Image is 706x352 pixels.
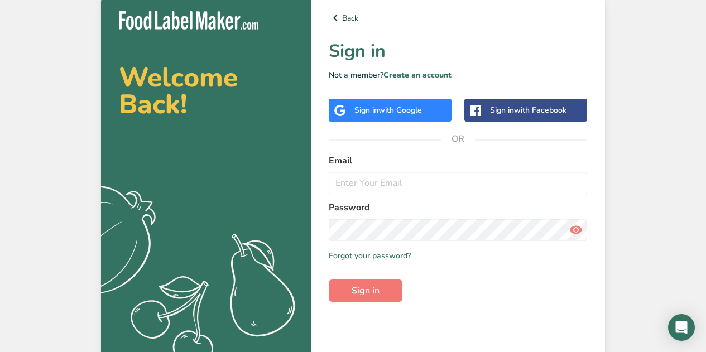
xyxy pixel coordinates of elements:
span: Sign in [352,284,380,297]
span: with Facebook [514,105,566,115]
div: Sign in [490,104,566,116]
p: Not a member? [329,69,587,81]
span: with Google [378,105,422,115]
label: Email [329,154,587,167]
button: Sign in [329,279,402,302]
div: Sign in [354,104,422,116]
a: Forgot your password? [329,250,411,262]
label: Password [329,201,587,214]
input: Enter Your Email [329,172,587,194]
a: Back [329,11,587,25]
h1: Sign in [329,38,587,65]
span: OR [441,122,475,156]
div: Open Intercom Messenger [668,314,695,341]
a: Create an account [383,70,452,80]
h2: Welcome Back! [119,64,293,118]
img: Food Label Maker [119,11,258,30]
